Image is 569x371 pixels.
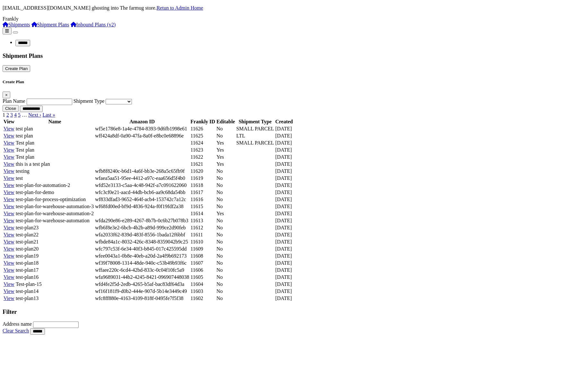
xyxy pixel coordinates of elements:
[95,232,189,238] td: wfa2033f62-839d-483f-8556-1bada12f6bbf
[216,140,235,146] td: Yes
[4,168,14,174] a: View
[15,189,94,196] td: test-plan-for-demo
[216,196,235,203] td: No
[15,154,94,160] td: Test plan
[15,196,94,203] td: test-plan-for-process-optimization
[22,112,27,118] span: …
[236,119,274,125] th: Shipment Type
[15,267,94,273] td: test-plan17
[216,133,235,139] td: No
[216,260,235,266] td: No
[4,140,14,146] a: View
[71,22,116,27] a: Inbound Plans (v2)
[190,225,216,231] td: 11612
[6,112,9,118] a: 2
[95,295,189,302] td: wfc8ff880e-4163-4109-818f-0495fe7f5f38
[275,295,293,302] td: [DATE]
[275,147,293,153] td: [DATE]
[275,225,293,231] td: [DATE]
[95,267,189,273] td: wffaee220c-6cd4-42bd-833c-0c04f10fc5a9
[216,126,235,132] td: No
[275,196,293,203] td: [DATE]
[275,182,293,189] td: [DATE]
[95,246,189,252] td: wfc797c53f-6e34-40f3-b845-017c425595dd
[216,295,235,302] td: No
[3,65,30,72] button: Create Plan
[216,182,235,189] td: No
[216,210,235,217] td: Yes
[275,210,293,217] td: [DATE]
[4,267,14,273] a: View
[275,281,293,287] td: [DATE]
[95,189,189,196] td: wfc3cf0e21-aacd-44db-bcb6-aa9c68da54bb
[216,154,235,160] td: Yes
[4,197,14,202] a: View
[95,168,189,174] td: wfb8f8240c-b6d1-4a6f-bb3e-268a5c65fb9f
[190,126,216,132] td: 11626
[216,119,235,125] th: Editable
[216,203,235,210] td: No
[190,203,216,210] td: 11615
[4,260,14,266] a: View
[42,112,55,118] a: Last »
[15,133,94,139] td: test plan
[190,274,216,280] td: 11605
[190,154,216,160] td: 11622
[95,225,189,231] td: wfb6f8e3e2-6bcb-4b2b-a89d-999ce2d90feb
[275,239,293,245] td: [DATE]
[275,161,293,167] td: [DATE]
[95,203,189,210] td: wf68fd00ed-bf9d-4836-924a-f0f19fdf2a38
[190,189,216,196] td: 11617
[31,22,69,27] a: Shipment Plans
[4,225,14,230] a: View
[216,217,235,224] td: No
[4,239,14,244] a: View
[4,218,14,223] a: View
[15,246,94,252] td: test-plan20
[15,274,94,280] td: test-plan16
[15,210,94,217] td: test-plan-for-warehouse-automation-2
[15,175,94,181] td: test
[15,168,94,174] td: testing
[95,217,189,224] td: wfda290e86-e289-4267-8b7b-0c6b27b078b3
[216,161,235,167] td: Yes
[4,133,14,138] a: View
[190,232,216,238] td: 11611
[4,246,14,252] a: View
[3,112,5,118] span: 1
[15,225,94,231] td: test-plan23
[190,161,216,167] td: 11621
[95,182,189,189] td: wfd52e3133-c5aa-4c48-942f-a7c091622060
[190,119,216,125] th: Frankly ID
[190,147,216,153] td: 11623
[216,253,235,259] td: No
[15,126,94,132] td: test plan
[275,260,293,266] td: [DATE]
[3,112,566,118] nav: pager
[15,232,94,238] td: test-plan22
[3,92,10,98] button: Close
[15,140,94,146] td: Test plan
[190,196,216,203] td: 11616
[95,281,189,287] td: wfd4fe2f5d-2edb-4265-b5af-bac83df64d3a
[95,119,189,125] th: Amazon ID
[275,267,293,273] td: [DATE]
[15,239,94,245] td: test-plan21
[216,246,235,252] td: No
[190,133,216,139] td: 11625
[190,253,216,259] td: 11608
[216,288,235,295] td: No
[216,168,235,174] td: No
[190,267,216,273] td: 11606
[236,140,274,146] span: SMALL PARCEL
[4,296,14,301] a: View
[15,253,94,259] td: test-plan19
[3,308,566,315] h3: Filter
[95,239,189,245] td: wfbde84a1c-8032-426c-8348-8359042b9c25
[275,274,293,280] td: [DATE]
[15,281,94,287] td: Test-plan-15
[275,189,293,196] td: [DATE]
[190,246,216,252] td: 11609
[4,154,14,160] a: View
[190,295,216,302] td: 11602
